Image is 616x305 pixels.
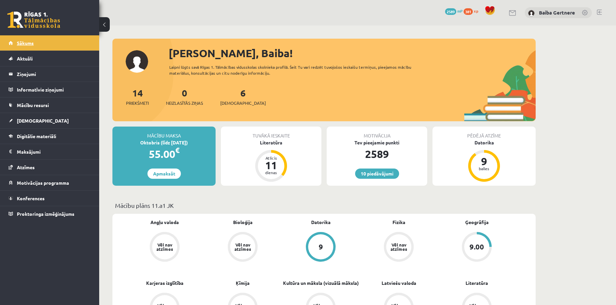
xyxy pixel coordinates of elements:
[9,175,91,190] a: Motivācijas programma
[17,82,91,97] legend: Informatīvie ziņojumi
[126,100,149,106] span: Priekšmeti
[445,8,456,15] span: 2589
[166,100,203,106] span: Neizlasītās ziņas
[319,243,323,250] div: 9
[17,66,91,82] legend: Ziņojumi
[457,8,463,14] span: mP
[221,139,321,146] div: Literatūra
[221,127,321,139] div: Tuvākā ieskaite
[392,219,405,226] a: Fizika
[233,243,252,251] div: Vēl nav atzīmes
[236,280,250,286] a: Ķīmija
[169,64,423,76] div: Laipni lūgts savā Rīgas 1. Tālmācības vidusskolas skolnieka profilā. Šeit Tu vari redzēt tuvojošo...
[9,97,91,113] a: Mācību resursi
[9,144,91,159] a: Maksājumi
[9,206,91,221] a: Proktoringa izmēģinājums
[220,100,266,106] span: [DEMOGRAPHIC_DATA]
[474,167,494,171] div: balles
[327,139,427,146] div: Tev pieejamie punkti
[17,164,35,170] span: Atzīmes
[17,144,91,159] legend: Maksājumi
[112,146,216,162] div: 55.00
[150,219,179,226] a: Angļu valoda
[9,191,91,206] a: Konferences
[126,87,149,106] a: 14Priekšmeti
[155,243,174,251] div: Vēl nav atzīmes
[327,146,427,162] div: 2589
[327,127,427,139] div: Motivācija
[17,102,49,108] span: Mācību resursi
[126,232,204,263] a: Vēl nav atzīmes
[17,180,69,186] span: Motivācijas programma
[147,169,181,179] a: Apmaksāt
[390,243,408,251] div: Vēl nav atzīmes
[360,232,438,263] a: Vēl nav atzīmes
[17,40,34,46] span: Sākums
[17,195,45,201] span: Konferences
[9,129,91,144] a: Digitālie materiāli
[261,156,281,160] div: Atlicis
[17,133,56,139] span: Digitālie materiāli
[311,219,331,226] a: Datorika
[539,9,575,16] a: Baiba Gertnere
[7,12,60,28] a: Rīgas 1. Tālmācības vidusskola
[17,56,33,61] span: Aktuāli
[112,139,216,146] div: Oktobris (līdz [DATE])
[9,51,91,66] a: Aktuāli
[233,219,253,226] a: Bioloģija
[175,145,180,155] span: €
[9,66,91,82] a: Ziņojumi
[112,127,216,139] div: Mācību maksa
[9,160,91,175] a: Atzīmes
[432,139,536,183] a: Datorika 9 balles
[221,139,321,183] a: Literatūra Atlicis 11 dienas
[464,8,473,15] span: 381
[432,139,536,146] div: Datorika
[115,201,533,210] p: Mācību plāns 11.a1 JK
[17,118,69,124] span: [DEMOGRAPHIC_DATA]
[432,127,536,139] div: Pēdējā atzīme
[220,87,266,106] a: 6[DEMOGRAPHIC_DATA]
[9,113,91,128] a: [DEMOGRAPHIC_DATA]
[474,8,478,14] span: xp
[283,280,359,286] a: Kultūra un māksla (vizuālā māksla)
[474,156,494,167] div: 9
[466,280,488,286] a: Literatūra
[166,87,203,106] a: 0Neizlasītās ziņas
[382,280,416,286] a: Latviešu valoda
[9,35,91,51] a: Sākums
[438,232,516,263] a: 9.00
[204,232,282,263] a: Vēl nav atzīmes
[17,211,74,217] span: Proktoringa izmēģinājums
[465,219,489,226] a: Ģeogrāfija
[355,169,399,179] a: 10 piedāvājumi
[261,160,281,171] div: 11
[9,82,91,97] a: Informatīvie ziņojumi
[464,8,481,14] a: 381 xp
[445,8,463,14] a: 2589 mP
[261,171,281,174] div: dienas
[528,10,535,17] img: Baiba Gertnere
[282,232,360,263] a: 9
[470,243,484,250] div: 9.00
[169,45,536,61] div: [PERSON_NAME], Baiba!
[146,280,184,286] a: Karjeras izglītība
